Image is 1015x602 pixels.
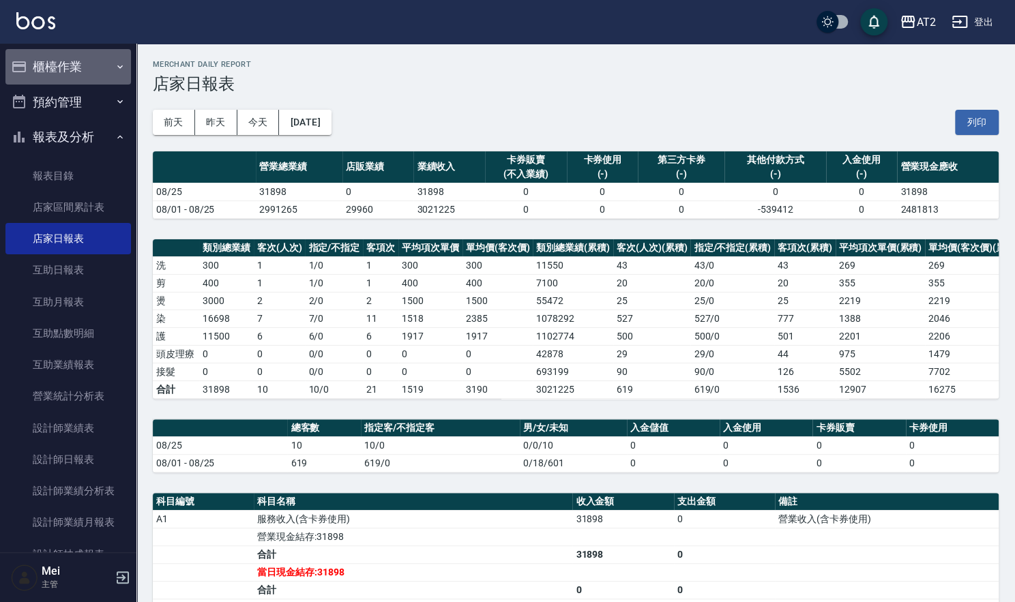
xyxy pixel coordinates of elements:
td: 31898 [199,380,254,398]
td: 10 [254,380,306,398]
button: 櫃檯作業 [5,49,131,85]
th: 指定客/不指定客 [361,419,520,437]
td: 2 / 0 [305,292,363,310]
td: 0 [906,436,999,454]
th: 平均項次單價 [398,239,462,257]
a: 設計師業績分析表 [5,475,131,507]
div: 卡券販賣 [488,153,563,167]
td: 0 [485,200,567,218]
td: 693199 [533,363,613,380]
td: 10/0 [361,436,520,454]
div: (-) [829,167,894,181]
td: 接髮 [153,363,199,380]
td: 0 [812,436,905,454]
td: 染 [153,310,199,327]
td: 300 [199,256,254,274]
td: 0 [462,363,533,380]
td: 11550 [533,256,613,274]
th: 單均價(客次價) [462,239,533,257]
div: 卡券使用 [570,153,634,167]
th: 科目名稱 [254,493,572,511]
td: 355 [836,274,926,292]
th: 客項次(累積) [774,239,836,257]
td: 1 [363,256,398,274]
td: 10 [287,436,360,454]
td: 0 [254,345,306,363]
a: 設計師抽成報表 [5,539,131,570]
td: 5502 [836,363,926,380]
td: 42878 [533,345,613,363]
td: 31898 [572,510,673,528]
td: 1 [254,274,306,292]
th: 男/女/未知 [520,419,627,437]
a: 店家日報表 [5,223,131,254]
td: 501 [774,327,836,345]
td: 08/25 [153,436,287,454]
th: 支出金額 [674,493,775,511]
td: 08/01 - 08/25 [153,200,256,218]
td: 20 [613,274,691,292]
div: 第三方卡券 [641,153,721,167]
td: 1518 [398,310,462,327]
a: 設計師日報表 [5,444,131,475]
div: (-) [728,167,823,181]
td: 0 [398,345,462,363]
td: 6 / 0 [305,327,363,345]
td: 0 [674,510,775,528]
td: 服務收入(含卡券使用) [254,510,572,528]
button: 今天 [237,110,280,135]
td: 1 [254,256,306,274]
td: 31898 [572,545,673,563]
td: 25 [774,292,836,310]
td: 3000 [199,292,254,310]
td: 2219 [836,292,926,310]
td: 500 [613,327,691,345]
td: 90 / 0 [690,363,774,380]
th: 指定/不指定 [305,239,363,257]
td: 0 [674,581,775,599]
td: 7100 [533,274,613,292]
td: 20 / 0 [690,274,774,292]
th: 科目編號 [153,493,254,511]
h3: 店家日報表 [153,74,999,93]
td: 0 [627,454,720,472]
td: 頭皮理療 [153,345,199,363]
th: 客次(人次)(累積) [613,239,691,257]
td: 合計 [254,545,572,563]
td: 400 [199,274,254,292]
h5: Mei [42,565,111,578]
img: Logo [16,12,55,29]
td: 0 [199,363,254,380]
th: 類別總業績 [199,239,254,257]
td: 619 [287,454,360,472]
td: 1102774 [533,327,613,345]
button: 列印 [955,110,999,135]
td: 2 [254,292,306,310]
a: 設計師業績月報表 [5,507,131,538]
a: 互助月報表 [5,286,131,318]
td: 3190 [462,380,533,398]
img: Person [11,564,38,591]
div: (不入業績) [488,167,563,181]
a: 店家區間累計表 [5,192,131,223]
table: a dense table [153,419,999,472]
td: 2201 [836,327,926,345]
td: 6 [254,327,306,345]
td: 500 / 0 [690,327,774,345]
td: 1536 [774,380,836,398]
td: 11500 [199,327,254,345]
td: 0 [812,454,905,472]
th: 卡券販賣 [812,419,905,437]
a: 互助點數明細 [5,318,131,349]
td: 0 [567,183,638,200]
td: 0 [638,200,724,218]
th: 備註 [775,493,999,511]
th: 入金使用 [720,419,812,437]
td: 43 / 0 [690,256,774,274]
td: 0 [720,454,812,472]
td: 0 [363,363,398,380]
th: 營業現金應收 [897,151,999,183]
td: 975 [836,345,926,363]
td: 0 [724,183,826,200]
td: 12907 [836,380,926,398]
